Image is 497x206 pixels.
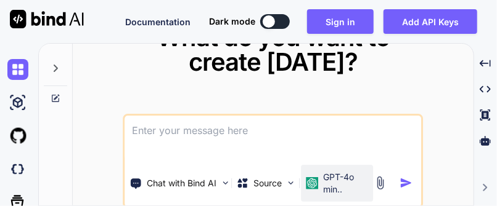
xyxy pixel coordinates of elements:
img: ai-studio [7,92,28,113]
img: darkCloudIdeIcon [7,159,28,180]
span: What do you want to create [DATE]? [157,22,390,77]
img: GPT-4o mini [306,177,318,189]
img: Pick Models [285,178,296,188]
span: Documentation [125,17,191,27]
img: icon [400,176,413,189]
img: Pick Tools [220,178,231,188]
img: attachment [374,176,388,190]
button: Documentation [125,15,191,28]
p: Chat with Bind AI [147,177,216,189]
img: Bind AI [10,10,84,28]
img: chat [7,59,28,80]
button: Add API Keys [384,9,477,34]
p: GPT-4o min.. [323,171,369,196]
img: githubLight [7,125,28,146]
span: Dark mode [209,15,255,28]
button: Sign in [307,9,374,34]
p: Source [253,177,282,189]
